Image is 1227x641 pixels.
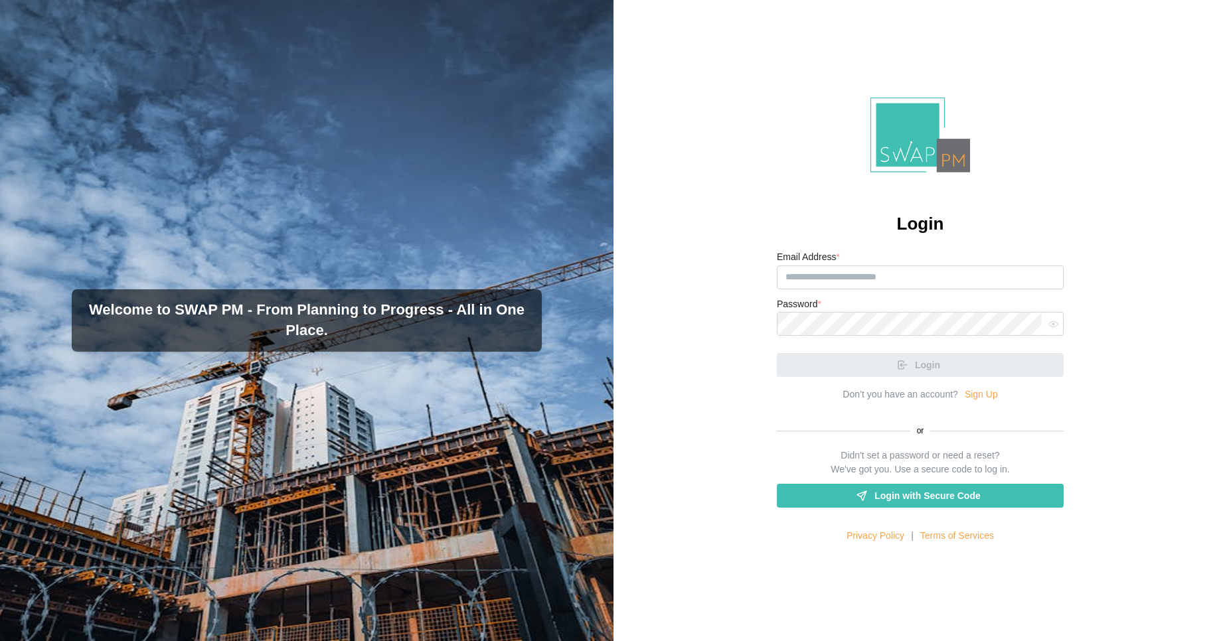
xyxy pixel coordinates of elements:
[874,484,980,507] span: Login with Secure Code
[777,250,840,265] label: Email Address
[870,98,970,173] img: Logo
[897,212,944,236] h2: Login
[911,529,914,543] div: |
[831,449,1009,477] div: Didn't set a password or need a reset? We've got you. Use a secure code to log in.
[843,388,958,402] div: Don’t you have an account?
[847,529,904,543] a: Privacy Policy
[777,484,1064,508] a: Login with Secure Code
[777,425,1064,437] div: or
[965,388,998,402] a: Sign Up
[920,529,994,543] a: Terms of Services
[777,297,821,312] label: Password
[82,300,531,341] h3: Welcome to SWAP PM - From Planning to Progress - All in One Place.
